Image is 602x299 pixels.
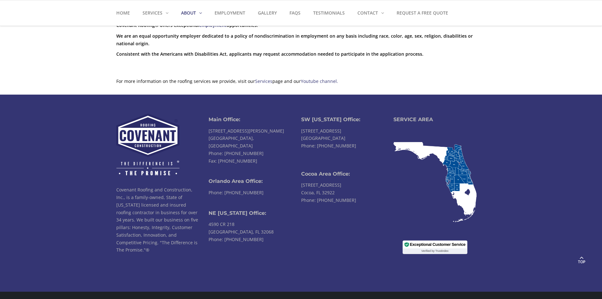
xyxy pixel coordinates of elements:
[252,0,283,26] a: Gallery
[255,78,272,84] a: Services
[116,0,136,26] a: Home
[209,236,264,242] a: Phone: [PHONE_NUMBER]
[301,116,360,122] b: SW [US_STATE] Office:
[357,10,378,16] strong: Contact
[116,114,179,175] img: Covenant Roofing & Construction, Inc.
[209,178,263,184] b: Orlando Area Office:
[116,22,258,28] strong: Covenant Roofing® offers exceptional opportunities.
[351,0,390,26] a: Contact
[136,0,175,26] a: Services
[209,116,240,122] b: Main Office:
[209,114,301,254] li: [STREET_ADDRESS][PERSON_NAME] [GEOGRAPHIC_DATA], [GEOGRAPHIC_DATA] Fax: [PHONE_NUMBER] 4590 CR 21...
[175,0,208,26] a: About
[116,186,199,254] p: Covenant Roofing and Construction, Inc., is a family-owned, State of [US_STATE] licensed and insu...
[209,150,264,156] a: Phone: [PHONE_NUMBER]
[393,116,433,122] b: SERVICE AREA
[181,10,196,16] strong: About
[283,0,307,26] a: FAQs
[209,190,264,196] a: Phone: [PHONE_NUMBER]
[410,242,465,246] div: Exceptional Customer Service
[301,114,394,207] li: [STREET_ADDRESS] [GEOGRAPHIC_DATA] [STREET_ADDRESS] Cocoa, FL 32922
[313,10,345,16] strong: Testimonials
[307,0,351,26] a: Testimonials
[258,10,277,16] strong: Gallery
[116,51,423,57] strong: Consistent with the Americans with Disabilities Act, applicants may request accommodation needed ...
[301,197,356,203] a: Phone: [PHONE_NUMBER]
[209,210,266,216] b: NE [US_STATE] Office:
[403,248,467,254] div: Verified by Trustindex
[574,259,589,265] span: Top
[301,143,356,149] a: Phone: [PHONE_NUMBER]
[116,10,130,16] strong: Home
[208,0,252,26] a: Employment
[143,10,162,16] strong: Services
[301,171,350,177] b: Cocoa Area Office:
[301,78,338,84] a: Youtube channel.
[393,142,477,222] img: Covenant Service Area Map
[390,0,454,26] a: Request a Free Quote
[199,22,227,28] a: employment
[574,252,589,267] a: Top
[215,10,245,16] strong: Employment
[289,10,301,16] strong: FAQs
[397,10,448,16] strong: Request a Free Quote
[116,33,473,47] strong: We are an equal opportunity employer dedicated to a policy of nondiscrimination in employment on ...
[116,78,486,85] p: For more information on the roofing services we provide, visit our page and our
